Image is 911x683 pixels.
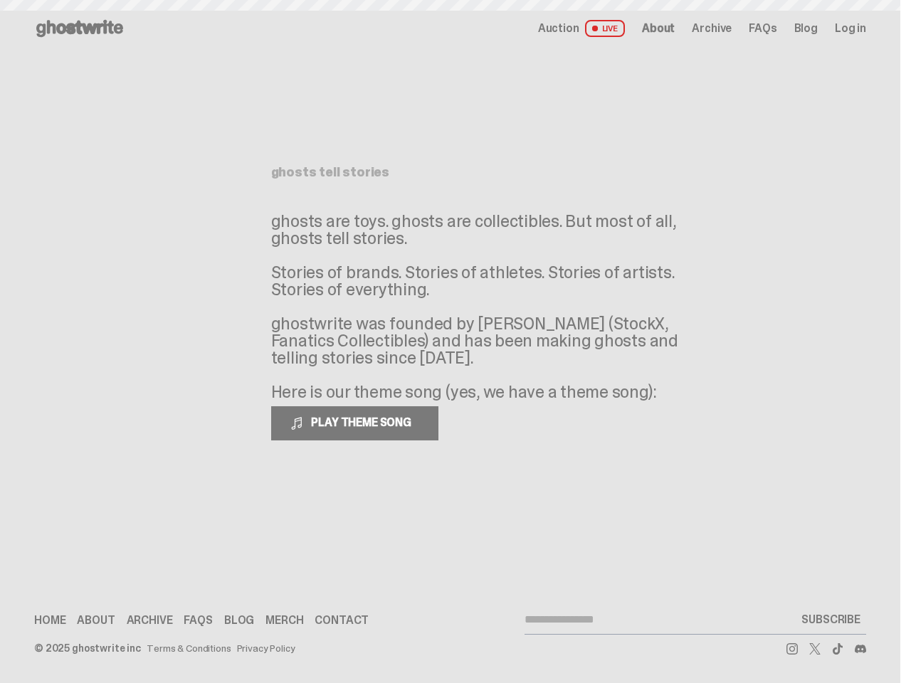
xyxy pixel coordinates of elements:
[271,406,438,440] button: PLAY THEME SONG
[835,23,866,34] a: Log in
[749,23,776,34] a: FAQs
[224,615,254,626] a: Blog
[77,615,115,626] a: About
[642,23,675,34] a: About
[315,615,369,626] a: Contact
[265,615,303,626] a: Merch
[692,23,732,34] a: Archive
[271,213,698,401] p: ghosts are toys. ghosts are collectibles. But most of all, ghosts tell stories. Stories of brands...
[794,23,818,34] a: Blog
[796,605,866,634] button: SUBSCRIBE
[585,20,626,37] span: LIVE
[184,615,212,626] a: FAQs
[237,643,295,653] a: Privacy Policy
[305,415,420,430] span: PLAY THEME SONG
[538,23,579,34] span: Auction
[34,643,141,653] div: © 2025 ghostwrite inc
[127,615,173,626] a: Archive
[271,166,630,179] h1: ghosts tell stories
[147,643,231,653] a: Terms & Conditions
[34,615,65,626] a: Home
[538,20,625,37] a: Auction LIVE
